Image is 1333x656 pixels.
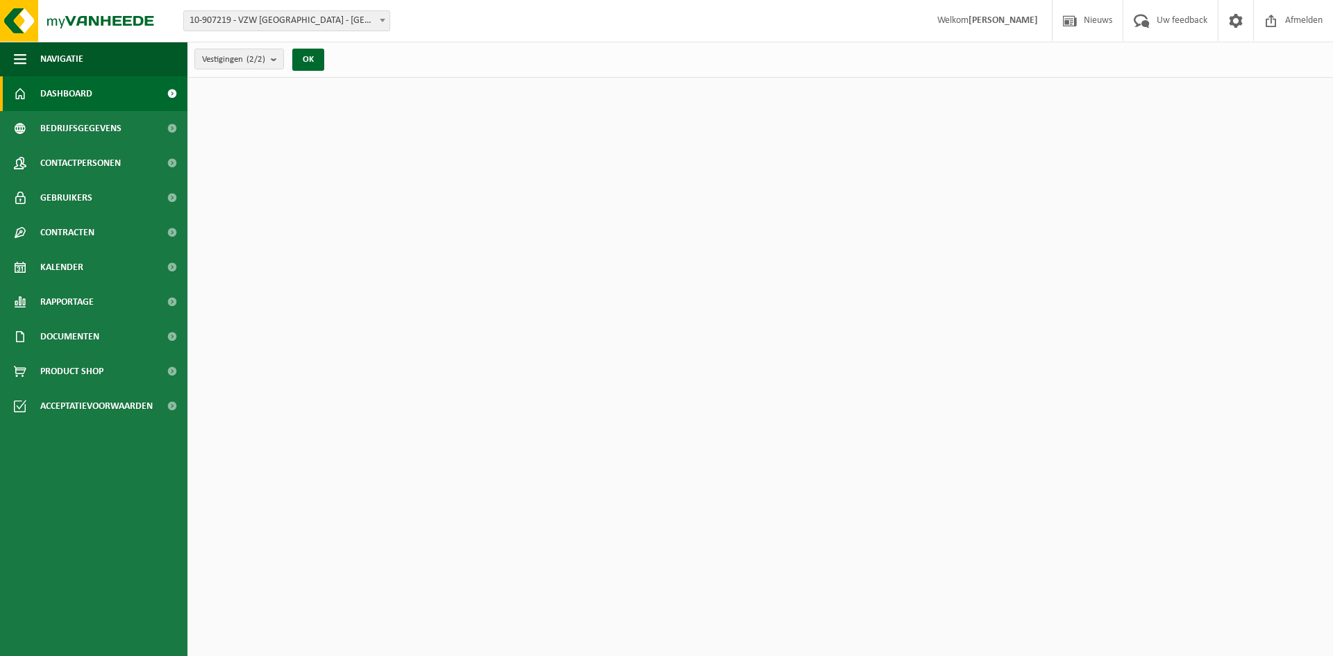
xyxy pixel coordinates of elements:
[40,285,94,319] span: Rapportage
[969,15,1038,26] strong: [PERSON_NAME]
[184,11,389,31] span: 10-907219 - VZW SINT-LIEVENSPOORT - GENT
[40,250,83,285] span: Kalender
[40,111,121,146] span: Bedrijfsgegevens
[194,49,284,69] button: Vestigingen(2/2)
[40,215,94,250] span: Contracten
[40,76,92,111] span: Dashboard
[40,319,99,354] span: Documenten
[40,146,121,180] span: Contactpersonen
[246,55,265,64] count: (2/2)
[183,10,390,31] span: 10-907219 - VZW SINT-LIEVENSPOORT - GENT
[40,389,153,423] span: Acceptatievoorwaarden
[40,354,103,389] span: Product Shop
[40,180,92,215] span: Gebruikers
[40,42,83,76] span: Navigatie
[202,49,265,70] span: Vestigingen
[292,49,324,71] button: OK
